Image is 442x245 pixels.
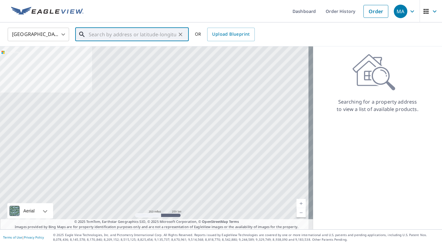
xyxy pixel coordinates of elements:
[297,208,306,217] a: Current Level 5, Zoom Out
[11,7,83,16] img: EV Logo
[195,28,255,41] div: OR
[24,235,44,239] a: Privacy Policy
[212,30,250,38] span: Upload Blueprint
[297,199,306,208] a: Current Level 5, Zoom In
[21,203,37,219] div: Aerial
[89,26,176,43] input: Search by address or latitude-longitude
[394,5,407,18] div: MA
[7,203,53,219] div: Aerial
[3,235,22,239] a: Terms of Use
[229,219,239,224] a: Terms
[202,219,228,224] a: OpenStreetMap
[8,26,69,43] div: [GEOGRAPHIC_DATA]
[363,5,388,18] a: Order
[53,233,439,242] p: © 2025 Eagle View Technologies, Inc. and Pictometry International Corp. All Rights Reserved. Repo...
[3,235,44,239] p: |
[336,98,419,113] p: Searching for a property address to view a list of available products.
[176,30,185,39] button: Clear
[74,219,239,224] span: © 2025 TomTom, Earthstar Geographics SIO, © 2025 Microsoft Corporation, ©
[207,28,254,41] a: Upload Blueprint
